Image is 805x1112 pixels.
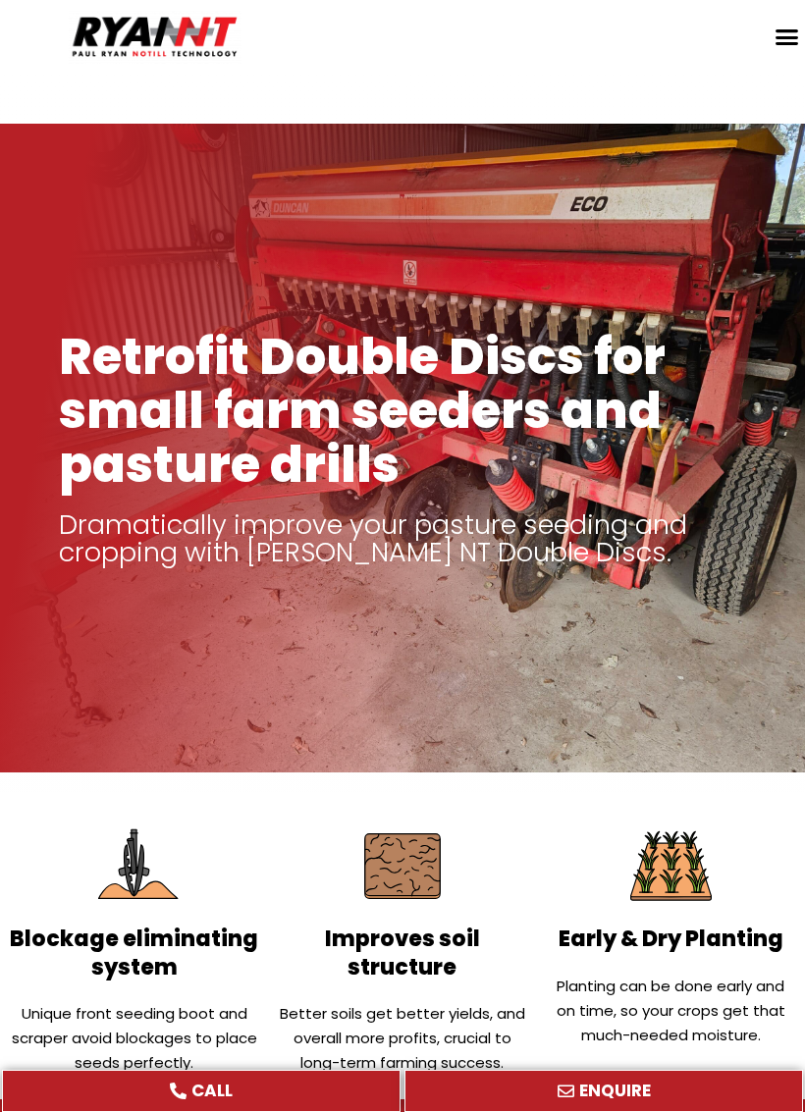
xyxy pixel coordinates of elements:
h1: Retrofit Double Discs for small farm seeders and pasture drills [59,330,746,492]
p: Unique front seeding boot and scraper avoid blockages to place seeds perfectly. [10,1001,258,1075]
img: Ryan NT logo [69,10,241,64]
a: ENQUIRE [404,1070,803,1112]
p: Dramatically improve your pasture seeding and cropping with [PERSON_NAME] NT Double Discs. [59,511,746,566]
a: CALL [2,1070,401,1112]
h2: Blockage eliminating system [10,926,258,981]
img: Eliminate Machine Blockages [84,817,184,916]
p: Planting can be done early and on time, so your crops get that much-needed moisture. [547,974,795,1047]
span: CALL [191,1083,233,1099]
img: Plant Early & Dry [621,817,721,916]
p: Better soils get better yields, and overall more profits, crucial to long-term farming success. [278,1001,526,1075]
h2: Early & Dry Planting [547,926,795,954]
span: ENQUIRE [579,1083,651,1099]
img: Protect soil structure [352,817,452,916]
h2: Improves soil structure [278,926,526,981]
